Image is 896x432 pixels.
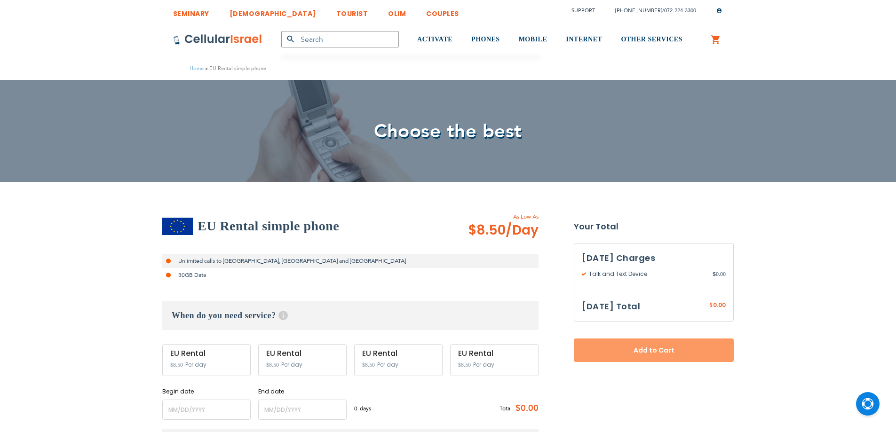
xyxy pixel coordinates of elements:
a: Support [571,7,595,14]
span: $ [713,270,716,278]
div: EU Rental [458,349,531,358]
span: PHONES [471,36,500,43]
a: TOURIST [336,2,368,20]
span: 0.00 [713,270,726,278]
a: MOBILE [519,22,547,57]
span: Help [278,311,288,320]
span: 0.00 [713,301,726,309]
a: ACTIVATE [417,22,452,57]
input: MM/DD/YYYY [258,400,347,420]
h3: [DATE] Total [582,299,640,314]
a: OLIM [388,2,406,20]
li: EU Rental simple phone [204,64,266,73]
a: INTERNET [566,22,602,57]
li: 30GB Data [162,268,539,282]
span: Per day [473,361,494,369]
div: EU Rental [362,349,435,358]
h3: [DATE] Charges [582,251,726,265]
img: Cellular Israel Logo [173,34,262,45]
span: Total [500,404,512,413]
label: End date [258,387,347,396]
a: COUPLES [426,2,459,20]
li: / [606,4,696,17]
span: Per day [185,361,206,369]
span: Choose the best [374,118,522,144]
a: 072-224-3300 [664,7,696,14]
span: Per day [377,361,398,369]
a: PHONES [471,22,500,57]
a: [DEMOGRAPHIC_DATA] [230,2,316,20]
span: Per day [281,361,302,369]
span: Talk and Text Device [582,270,713,278]
span: $8.50 [170,361,183,368]
li: Unlimited calls to [GEOGRAPHIC_DATA], [GEOGRAPHIC_DATA] and [GEOGRAPHIC_DATA] [162,254,539,268]
h3: When do you need service? [162,301,539,330]
span: $8.50 [458,361,471,368]
span: OTHER SERVICES [621,36,682,43]
a: SEMINARY [173,2,209,20]
img: EU Rental simple phone [162,218,193,235]
a: OTHER SERVICES [621,22,682,57]
span: As Low As [443,212,539,221]
input: MM/DD/YYYY [162,400,251,420]
div: EU Rental [266,349,339,358]
span: $0.00 [512,401,539,416]
label: Begin date [162,387,251,396]
strong: Your Total [574,220,734,234]
span: MOBILE [519,36,547,43]
input: Search [281,31,399,47]
a: Home [190,65,204,72]
span: $8.50 [266,361,279,368]
div: EU Rental [170,349,243,358]
span: 0 [354,404,360,413]
h2: EU Rental simple phone [198,217,339,236]
span: INTERNET [566,36,602,43]
span: ACTIVATE [417,36,452,43]
span: $8.50 [362,361,375,368]
span: $8.50 [468,221,539,240]
a: [PHONE_NUMBER] [615,7,662,14]
span: days [360,404,371,413]
span: $ [709,301,713,310]
span: /Day [506,221,539,240]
